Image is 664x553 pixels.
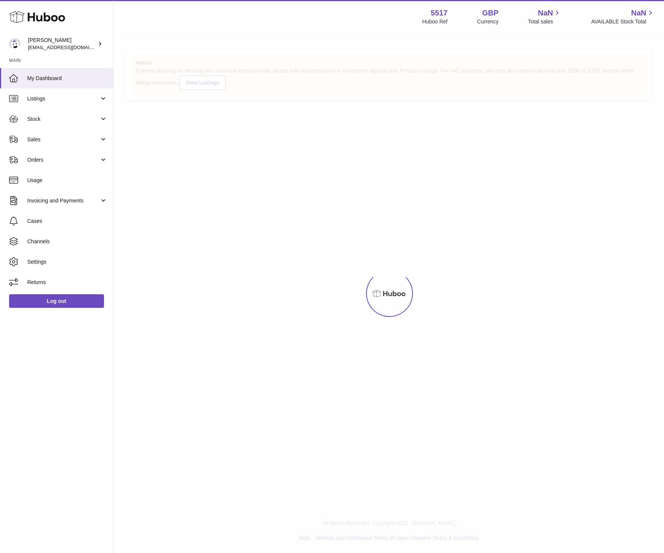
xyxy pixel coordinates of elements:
span: [EMAIL_ADDRESS][DOMAIN_NAME] [28,44,111,50]
span: Sales [27,136,99,143]
strong: GBP [482,8,498,18]
div: Huboo Ref [422,18,448,25]
div: [PERSON_NAME] [28,37,96,51]
span: Settings [27,258,107,266]
div: Currency [477,18,499,25]
span: My Dashboard [27,75,107,82]
span: Channels [27,238,107,245]
span: Usage [27,177,107,184]
strong: 5517 [431,8,448,18]
span: Listings [27,95,99,102]
a: NaN AVAILABLE Stock Total [591,8,655,25]
span: Cases [27,218,107,225]
span: Returns [27,279,107,286]
span: AVAILABLE Stock Total [591,18,655,25]
span: Total sales [528,18,562,25]
span: Invoicing and Payments [27,197,99,204]
a: Log out [9,294,104,308]
span: Orders [27,156,99,164]
span: Stock [27,116,99,123]
span: NaN [631,8,646,18]
img: alessiavanzwolle@hotmail.com [9,38,20,49]
span: NaN [538,8,553,18]
a: NaN Total sales [528,8,562,25]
